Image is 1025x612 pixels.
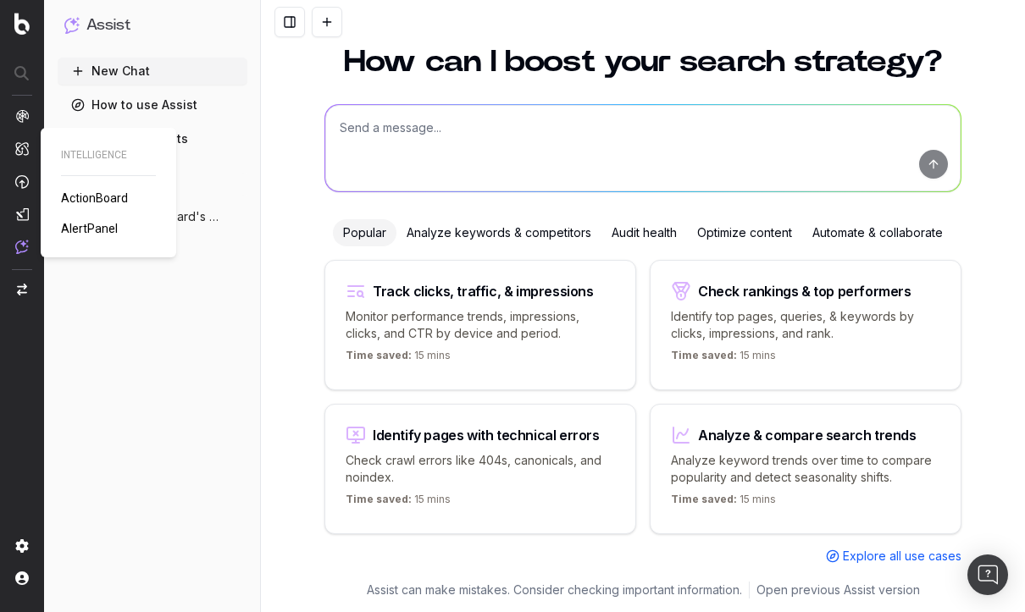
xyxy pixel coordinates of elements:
span: Time saved: [346,349,412,361]
div: Automate & collaborate [802,219,953,246]
a: Explore all use cases [826,548,961,565]
span: AlertPanel [61,222,118,235]
div: Audit health [601,219,687,246]
div: Identify pages with technical errors [373,428,600,442]
span: Time saved: [346,493,412,505]
div: Optimize content [687,219,802,246]
span: INTELLIGENCE [61,148,156,162]
p: Check crawl errors like 404s, canonicals, and noindex. [346,452,615,486]
img: Assist [15,240,29,254]
img: Activation [15,174,29,189]
p: 15 mins [346,493,451,513]
span: Explore all use cases [843,548,961,565]
button: Assist [64,14,241,37]
img: Botify logo [14,13,30,35]
a: Discover Agents [58,125,247,152]
img: Intelligence [15,141,29,156]
img: Analytics [15,109,29,123]
div: Popular [333,219,396,246]
img: Assist [64,17,80,33]
h1: Assist [86,14,130,37]
p: Identify top pages, queries, & keywords by clicks, impressions, and rank. [671,308,940,342]
div: Track clicks, traffic, & impressions [373,284,594,298]
a: AlertPanel [61,220,125,237]
span: Time saved: [671,349,737,361]
p: Analyze keyword trends over time to compare popularity and detect seasonality shifts. [671,452,940,486]
img: Studio [15,207,29,221]
h1: How can I boost your search strategy? [324,47,961,77]
span: Time saved: [671,493,737,505]
p: Monitor performance trends, impressions, clicks, and CTR by device and period. [346,308,615,342]
div: Check rankings & top performers [698,284,911,298]
div: Analyze & compare search trends [698,428,917,442]
a: How to use Assist [58,91,247,119]
img: My account [15,571,29,585]
img: Setting [15,539,29,553]
div: Analyze keywords & competitors [396,219,601,246]
div: Open Intercom Messenger [967,554,1008,595]
img: Switch project [17,284,27,295]
p: 15 mins [346,349,451,369]
span: ActionBoard [61,191,128,205]
button: New Chat [58,58,247,85]
p: Assist can make mistakes. Consider checking important information. [367,582,742,598]
p: 15 mins [671,493,776,513]
p: 15 mins [671,349,776,369]
a: ActionBoard [61,190,135,207]
a: Open previous Assist version [756,582,920,598]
